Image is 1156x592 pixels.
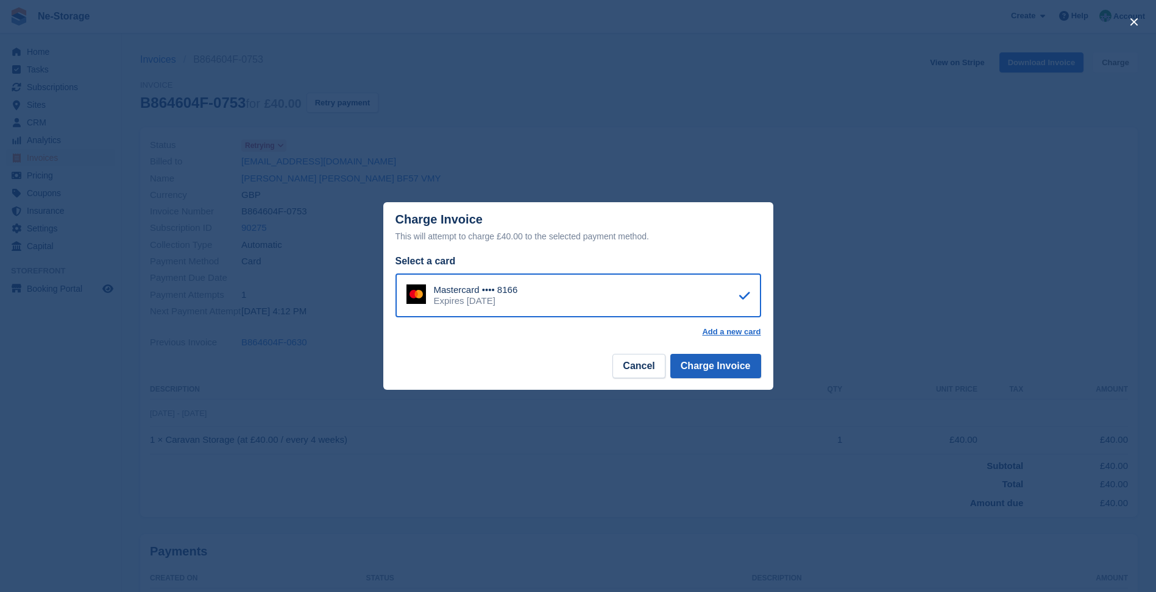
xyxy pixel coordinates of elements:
a: Add a new card [702,327,761,337]
div: Mastercard •••• 8166 [434,284,518,295]
div: Charge Invoice [395,213,761,244]
div: Select a card [395,254,761,269]
img: Mastercard Logo [406,284,426,304]
button: Cancel [612,354,665,378]
div: This will attempt to charge £40.00 to the selected payment method. [395,229,761,244]
div: Expires [DATE] [434,295,518,306]
button: Charge Invoice [670,354,761,378]
button: close [1124,12,1144,32]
